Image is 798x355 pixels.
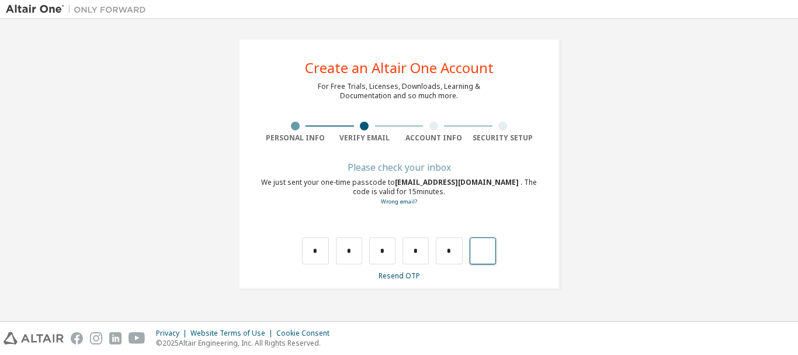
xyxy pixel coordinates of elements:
[6,4,152,15] img: Altair One
[399,133,469,143] div: Account Info
[156,329,190,338] div: Privacy
[190,329,276,338] div: Website Terms of Use
[381,198,417,205] a: Go back to the registration form
[305,61,494,75] div: Create an Altair One Account
[261,178,537,206] div: We just sent your one-time passcode to . The code is valid for 15 minutes.
[395,177,521,187] span: [EMAIL_ADDRESS][DOMAIN_NAME]
[330,133,400,143] div: Verify Email
[318,82,480,101] div: For Free Trials, Licenses, Downloads, Learning & Documentation and so much more.
[469,133,538,143] div: Security Setup
[109,332,122,344] img: linkedin.svg
[4,332,64,344] img: altair_logo.svg
[71,332,83,344] img: facebook.svg
[90,332,102,344] img: instagram.svg
[129,332,145,344] img: youtube.svg
[276,329,336,338] div: Cookie Consent
[156,338,336,348] p: © 2025 Altair Engineering, Inc. All Rights Reserved.
[261,133,330,143] div: Personal Info
[261,164,537,171] div: Please check your inbox
[379,271,420,281] a: Resend OTP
